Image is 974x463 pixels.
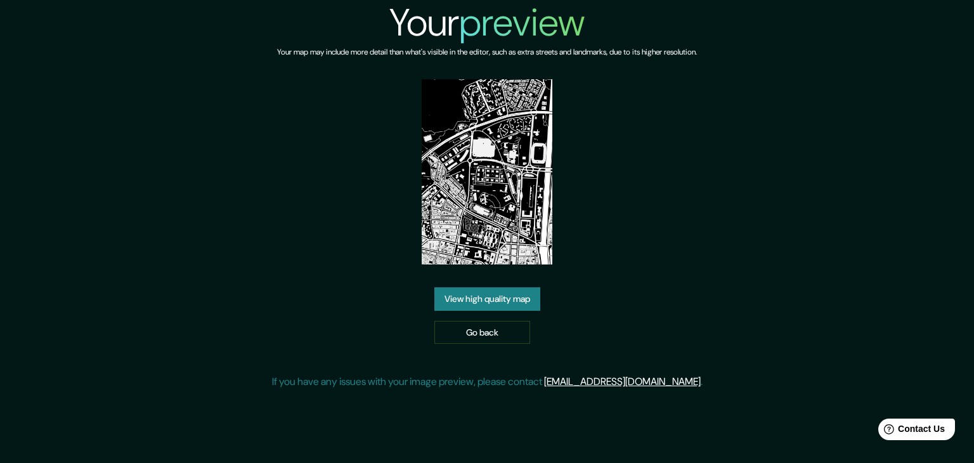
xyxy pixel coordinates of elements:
[277,46,697,59] h6: Your map may include more detail than what's visible in the editor, such as extra streets and lan...
[422,79,553,264] img: created-map-preview
[544,375,701,388] a: [EMAIL_ADDRESS][DOMAIN_NAME]
[434,321,530,344] a: Go back
[434,287,540,311] a: View high quality map
[272,374,703,389] p: If you have any issues with your image preview, please contact .
[861,414,960,449] iframe: Help widget launcher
